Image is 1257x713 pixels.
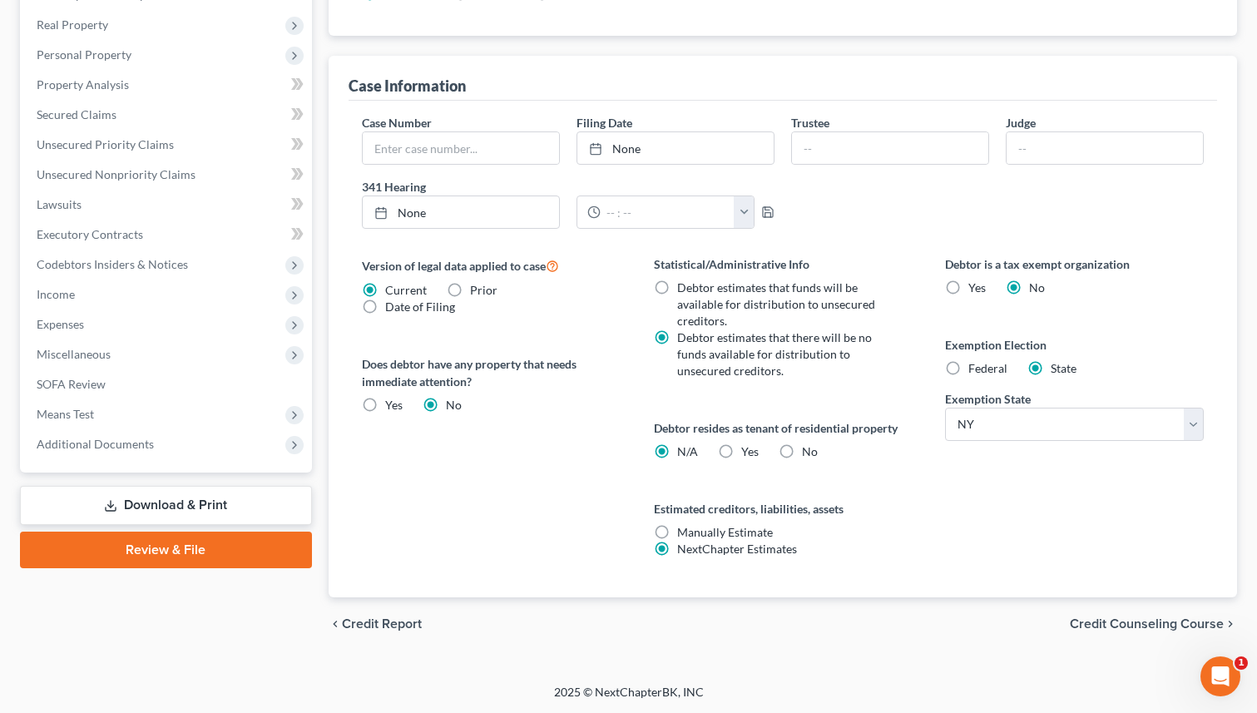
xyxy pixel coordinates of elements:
[741,444,759,458] span: Yes
[37,227,143,241] span: Executory Contracts
[37,17,108,32] span: Real Property
[945,390,1031,408] label: Exemption State
[23,160,312,190] a: Unsecured Nonpriority Claims
[37,77,129,92] span: Property Analysis
[677,280,875,328] span: Debtor estimates that funds will be available for distribution to unsecured creditors.
[342,617,422,631] span: Credit Report
[37,317,84,331] span: Expenses
[1006,114,1036,131] label: Judge
[354,178,783,196] label: 341 Hearing
[362,114,432,131] label: Case Number
[677,525,773,539] span: Manually Estimate
[577,114,632,131] label: Filing Date
[446,398,462,412] span: No
[23,70,312,100] a: Property Analysis
[349,76,466,96] div: Case Information
[20,486,312,525] a: Download & Print
[1200,656,1240,696] iframe: Intercom live chat
[792,132,988,164] input: --
[1235,656,1248,670] span: 1
[23,190,312,220] a: Lawsuits
[362,255,621,275] label: Version of legal data applied to case
[37,347,111,361] span: Miscellaneous
[677,542,797,556] span: NextChapter Estimates
[968,361,1007,375] span: Federal
[1070,617,1237,631] button: Credit Counseling Course chevron_right
[37,407,94,421] span: Means Test
[677,330,872,378] span: Debtor estimates that there will be no funds available for distribution to unsecured creditors.
[802,444,818,458] span: No
[363,132,559,164] input: Enter case number...
[363,196,559,228] a: None
[968,280,986,295] span: Yes
[329,617,342,631] i: chevron_left
[654,419,913,437] label: Debtor resides as tenant of residential property
[385,283,427,297] span: Current
[37,167,195,181] span: Unsecured Nonpriority Claims
[362,355,621,390] label: Does debtor have any property that needs immediate attention?
[1007,132,1203,164] input: --
[37,197,82,211] span: Lawsuits
[20,532,312,568] a: Review & File
[37,437,154,451] span: Additional Documents
[945,255,1204,273] label: Debtor is a tax exempt organization
[470,283,497,297] span: Prior
[654,500,913,517] label: Estimated creditors, liabilities, assets
[1029,280,1045,295] span: No
[385,300,455,314] span: Date of Filing
[654,255,913,273] label: Statistical/Administrative Info
[677,444,698,458] span: N/A
[37,377,106,391] span: SOFA Review
[23,100,312,130] a: Secured Claims
[37,287,75,301] span: Income
[23,220,312,250] a: Executory Contracts
[37,47,131,62] span: Personal Property
[329,617,422,631] button: chevron_left Credit Report
[791,114,829,131] label: Trustee
[23,369,312,399] a: SOFA Review
[37,137,174,151] span: Unsecured Priority Claims
[601,196,735,228] input: -- : --
[37,107,116,121] span: Secured Claims
[23,130,312,160] a: Unsecured Priority Claims
[1224,617,1237,631] i: chevron_right
[1051,361,1076,375] span: State
[1070,617,1224,631] span: Credit Counseling Course
[37,257,188,271] span: Codebtors Insiders & Notices
[577,132,774,164] a: None
[385,398,403,412] span: Yes
[945,336,1204,354] label: Exemption Election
